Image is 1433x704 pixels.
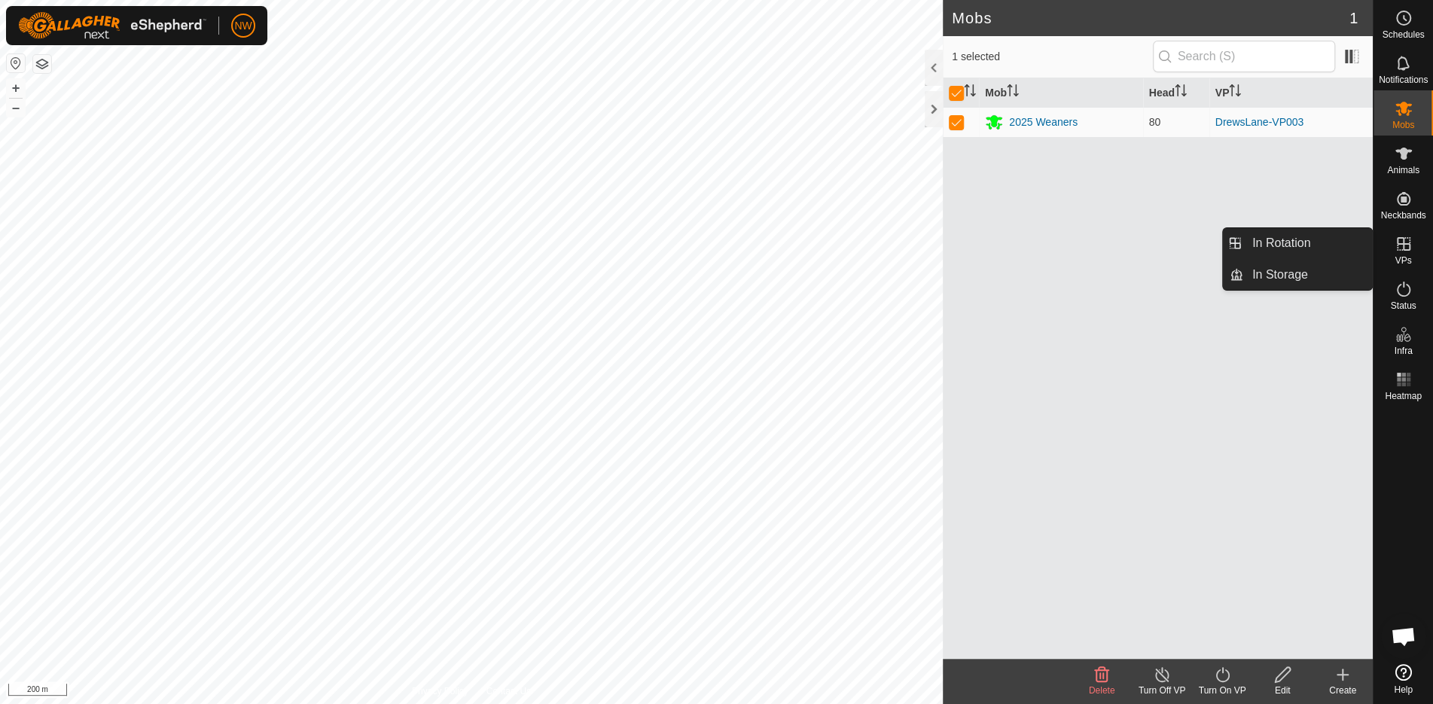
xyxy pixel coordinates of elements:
[1252,684,1313,697] div: Edit
[1153,41,1335,72] input: Search (S)
[33,55,51,73] button: Map Layers
[1149,116,1161,128] span: 80
[1209,78,1373,108] th: VP
[1374,658,1433,700] a: Help
[1223,260,1372,290] li: In Storage
[979,78,1142,108] th: Mob
[1243,228,1372,258] a: In Rotation
[1392,120,1414,130] span: Mobs
[1394,346,1412,355] span: Infra
[18,12,206,39] img: Gallagher Logo
[234,18,252,34] span: NW
[952,49,1153,65] span: 1 selected
[1390,301,1416,310] span: Status
[1089,685,1115,696] span: Delete
[964,87,976,99] p-sorticon: Activate to sort
[1349,7,1358,29] span: 1
[1229,87,1241,99] p-sorticon: Activate to sort
[1313,684,1373,697] div: Create
[1143,78,1209,108] th: Head
[1007,87,1019,99] p-sorticon: Activate to sort
[952,9,1349,27] h2: Mobs
[1009,114,1078,130] div: 2025 Weaners
[1379,75,1428,84] span: Notifications
[1252,234,1310,252] span: In Rotation
[1385,392,1422,401] span: Heatmap
[1380,211,1425,220] span: Neckbands
[1175,87,1187,99] p-sorticon: Activate to sort
[7,99,25,117] button: –
[7,54,25,72] button: Reset Map
[1387,166,1419,175] span: Animals
[7,79,25,97] button: +
[1223,228,1372,258] li: In Rotation
[1132,684,1192,697] div: Turn Off VP
[1395,256,1411,265] span: VPs
[1192,684,1252,697] div: Turn On VP
[1382,30,1424,39] span: Schedules
[412,684,468,698] a: Privacy Policy
[1381,614,1426,659] a: Open chat
[1243,260,1372,290] a: In Storage
[486,684,531,698] a: Contact Us
[1215,116,1304,128] a: DrewsLane-VP003
[1394,685,1413,694] span: Help
[1252,266,1308,284] span: In Storage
